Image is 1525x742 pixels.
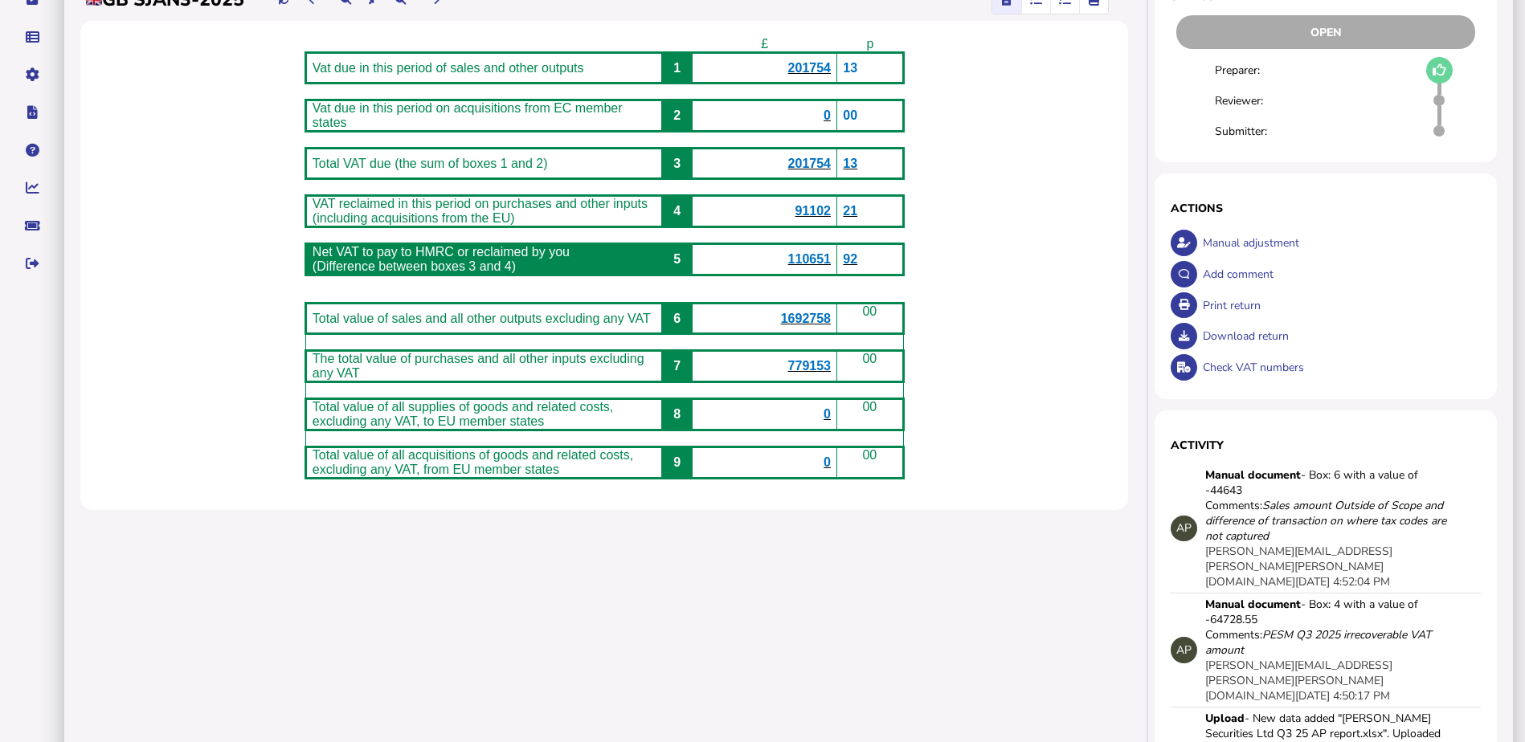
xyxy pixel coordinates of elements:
div: AP [1171,637,1197,663]
span: p [866,37,873,51]
b: 110651 [788,252,831,266]
span: 779153 [788,359,831,373]
div: [DATE] 4:52:04 PM [1205,544,1446,589]
button: Mark as draft [1426,57,1453,84]
div: AP [1171,516,1197,542]
span: Total value of sales and all other outputs excluding any VAT [313,312,651,325]
i: PESM Q3 2025 irrecoverable VAT amount [1205,627,1431,658]
app-user-presentation: [PERSON_NAME][EMAIL_ADDRESS][PERSON_NAME][PERSON_NAME][DOMAIN_NAME] [1205,658,1392,703]
div: Print return [1199,290,1481,321]
i: Data manager [26,37,39,38]
div: Preparer: [1215,63,1298,78]
span: 00 [862,400,877,414]
span: 00 [862,448,877,462]
div: Open [1176,15,1475,49]
app-user-presentation: [PERSON_NAME][EMAIL_ADDRESS][PERSON_NAME][PERSON_NAME][DOMAIN_NAME] [1205,544,1392,589]
div: [DATE] 4:50:17 PM [1205,658,1446,703]
div: Comments: [1205,498,1446,544]
span: 6 [673,312,681,325]
span: 0 [824,407,831,421]
span: Net VAT to pay to HMRC or reclaimed by you [313,245,570,259]
span: 91102 [795,204,831,218]
div: Comments: [1205,627,1446,658]
button: Raise a support ticket [15,209,49,243]
h1: Actions [1171,201,1481,216]
span: 00 [843,108,857,122]
div: Download return [1199,320,1481,352]
h1: Activity [1171,438,1481,453]
button: Open printable view of return. [1171,292,1197,319]
span: 9 [673,455,681,469]
button: Developer hub links [15,96,49,129]
strong: Manual document [1205,467,1301,483]
button: Manage settings [15,58,49,92]
div: Check VAT numbers [1199,352,1481,383]
b: 201754 [788,157,831,170]
span: Total value of all acquisitions of goods and related costs, excluding any VAT, from EU member states [313,448,633,476]
span: 1 [673,61,681,75]
button: Sign out [15,247,49,280]
span: 201754 [788,61,831,75]
div: Add comment [1199,259,1481,290]
div: - Box: 4 with a value of -64728.55 [1205,597,1446,627]
button: Data manager [15,20,49,54]
span: The total value of purchases and all other inputs excluding any VAT [313,352,644,380]
div: Return status - Actions are restricted to nominated users [1171,15,1481,49]
button: Insights [15,171,49,205]
span: 2 [673,108,681,122]
div: Submitter: [1215,124,1298,139]
strong: Manual document [1205,597,1301,612]
span: VAT reclaimed in this period on purchases and other inputs (including acquisitions from the EU) [313,197,648,225]
span: Vat due in this period of sales and other outputs [313,61,584,75]
span: Vat due in this period on acquisitions from EC member states [313,101,623,129]
span: 0 [824,455,831,469]
button: Check VAT numbers on return. [1171,354,1197,381]
span: 1692758 [781,312,831,325]
div: - Box: 6 with a value of -44643 [1205,467,1446,498]
i: Sales amount Outside of Scope and difference of transaction on where tax codes are not captured [1205,498,1446,544]
div: Manual adjustment [1199,227,1481,259]
span: 8 [673,407,681,421]
span: 21 [843,204,857,218]
span: (Difference between boxes 3 and 4) [313,259,516,273]
span: 3 [673,157,681,170]
button: Download return [1171,323,1197,349]
span: Total value of all supplies of goods and related costs, excluding any VAT, to EU member states [313,400,613,428]
span: 13 [843,157,857,170]
button: Help pages [15,133,49,167]
div: Reviewer: [1215,93,1298,108]
span: 00 [862,304,877,318]
span: 00 [862,352,877,365]
span: 13 [843,61,857,75]
span: 92 [843,252,857,266]
strong: Upload [1205,711,1245,726]
span: 7 [673,359,681,373]
span: 4 [673,204,681,218]
span: Total VAT due (the sum of boxes 1 and 2) [313,157,548,170]
span: £ [761,37,768,51]
button: Make a comment in the activity log. [1171,261,1197,287]
button: Make an adjustment to this return. [1171,230,1197,256]
span: 0 [824,108,831,122]
span: 5 [673,252,681,266]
